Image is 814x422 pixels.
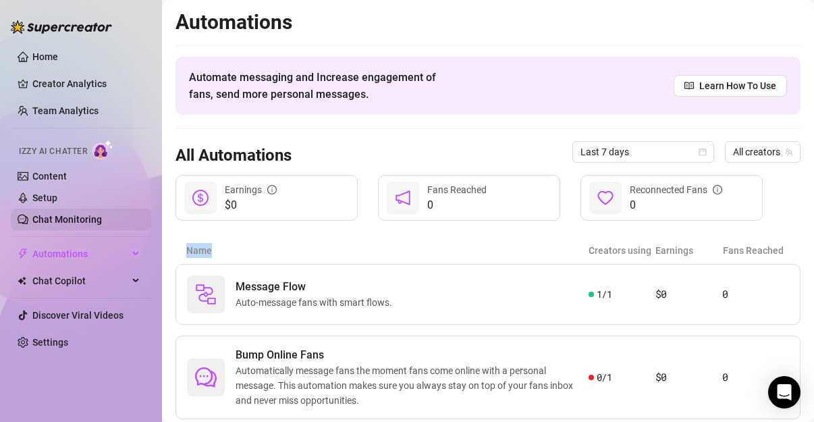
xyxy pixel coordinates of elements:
[189,69,449,103] span: Automate messaging and Increase engagement of fans, send more personal messages.
[236,295,398,310] span: Auto-message fans with smart flows.
[427,197,487,213] span: 0
[236,347,589,363] span: Bump Online Fans
[11,20,112,34] img: logo-BBDzfeDw.svg
[195,367,217,388] span: comment
[32,73,140,95] a: Creator Analytics
[733,142,792,162] span: All creators
[597,370,612,385] span: 0 / 1
[32,105,99,116] a: Team Analytics
[236,363,589,408] span: Automatically message fans the moment fans come online with a personal message. This automation m...
[674,75,787,97] a: Learn How To Use
[175,9,801,35] h2: Automations
[722,369,789,386] article: 0
[32,214,102,225] a: Chat Monitoring
[18,276,26,286] img: Chat Copilot
[597,190,614,206] span: heart
[192,190,209,206] span: dollar
[32,51,58,62] a: Home
[32,243,128,265] span: Automations
[699,148,707,156] span: calendar
[32,270,128,292] span: Chat Copilot
[699,78,776,93] span: Learn How To Use
[722,286,789,302] article: 0
[186,243,589,258] article: Name
[713,185,722,194] span: info-circle
[236,279,398,295] span: Message Flow
[225,182,277,197] div: Earnings
[19,145,87,158] span: Izzy AI Chatter
[723,243,790,258] article: Fans Reached
[32,337,68,348] a: Settings
[655,243,722,258] article: Earnings
[32,171,67,182] a: Content
[225,197,277,213] span: $0
[32,192,57,203] a: Setup
[395,190,411,206] span: notification
[655,286,722,302] article: $0
[427,184,487,195] span: Fans Reached
[92,140,113,159] img: AI Chatter
[630,182,722,197] div: Reconnected Fans
[597,287,612,302] span: 1 / 1
[195,284,217,305] img: svg%3e
[630,197,722,213] span: 0
[32,310,124,321] a: Discover Viral Videos
[580,142,706,162] span: Last 7 days
[267,185,277,194] span: info-circle
[655,369,722,386] article: $0
[684,81,694,90] span: read
[175,145,292,167] h3: All Automations
[589,243,655,258] article: Creators using
[18,248,28,259] span: thunderbolt
[768,376,801,408] div: Open Intercom Messenger
[785,148,793,156] span: team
